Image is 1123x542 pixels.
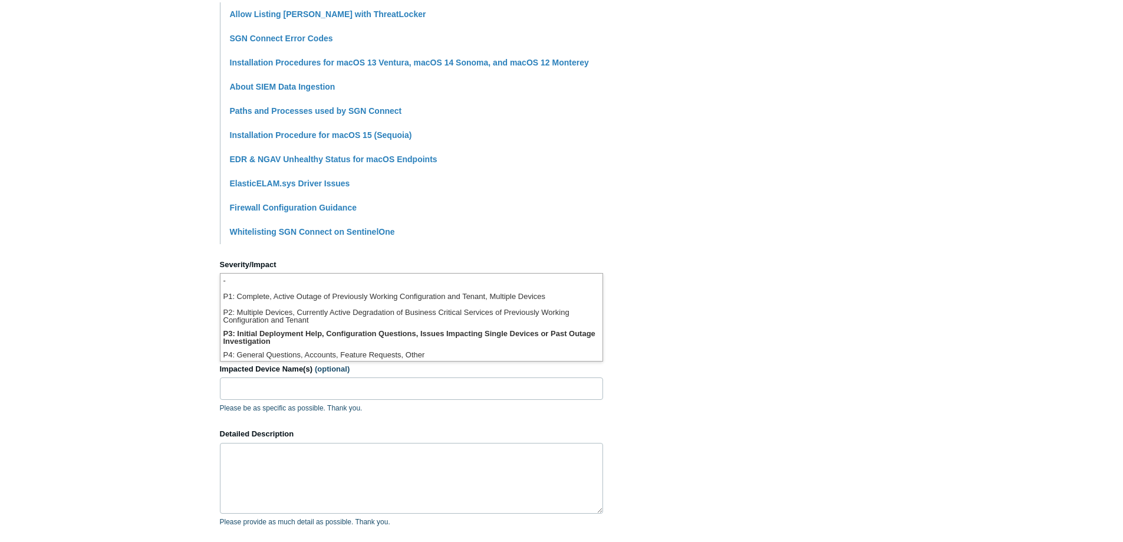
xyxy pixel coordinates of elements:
a: About SIEM Data Ingestion [230,82,335,91]
li: P4: General Questions, Accounts, Feature Requests, Other [220,348,602,364]
label: Severity/Impact [220,259,603,271]
label: Detailed Description [220,428,603,440]
a: Installation Procedures for macOS 13 Ventura, macOS 14 Sonoma, and macOS 12 Monterey [230,58,589,67]
a: Firewall Configuration Guidance [230,203,357,212]
a: Whitelisting SGN Connect on SentinelOne [230,227,395,236]
li: P2: Multiple Devices, Currently Active Degradation of Business Critical Services of Previously Wo... [220,306,602,327]
a: SGN Connect Error Codes [230,34,333,43]
label: Impacted Device Name(s) [220,363,603,375]
li: - [220,274,602,290]
p: Please be as specific as possible. Thank you. [220,403,603,413]
a: ElasticELAM.sys Driver Issues [230,179,350,188]
a: Allow Listing [PERSON_NAME] with ThreatLocker [230,9,426,19]
a: Paths and Processes used by SGN Connect [230,106,402,116]
a: EDR & NGAV Unhealthy Status for macOS Endpoints [230,155,437,164]
span: (optional) [315,364,350,373]
a: Installation Procedure for macOS 15 (Sequoia) [230,130,412,140]
li: P1: Complete, Active Outage of Previously Working Configuration and Tenant, Multiple Devices [220,290,602,306]
li: P3: Initial Deployment Help, Configuration Questions, Issues Impacting Single Devices or Past Out... [220,327,602,348]
p: Please provide as much detail as possible. Thank you. [220,517,603,527]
